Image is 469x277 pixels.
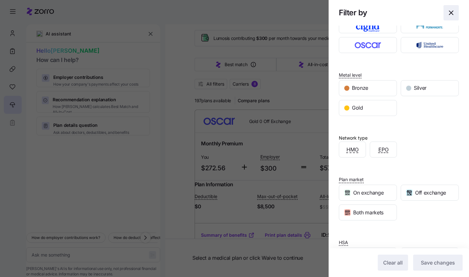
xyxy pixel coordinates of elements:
[378,146,389,154] span: EPO
[413,255,463,271] button: Save changes
[339,135,368,142] div: Network type
[353,189,383,197] span: On exchange
[406,39,453,51] img: UnitedHealthcare
[339,239,348,246] span: HSA
[339,176,364,183] span: Plan market
[352,84,368,92] span: Bronze
[414,84,427,92] span: Silver
[339,72,361,78] span: Metal level
[353,209,383,217] span: Both markets
[415,189,446,197] span: Off exchange
[421,259,455,266] span: Save changes
[383,259,403,266] span: Clear all
[378,255,408,271] button: Clear all
[352,104,363,112] span: Gold
[339,8,438,18] h1: Filter by
[345,39,391,51] img: Oscar
[346,146,359,154] span: HMO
